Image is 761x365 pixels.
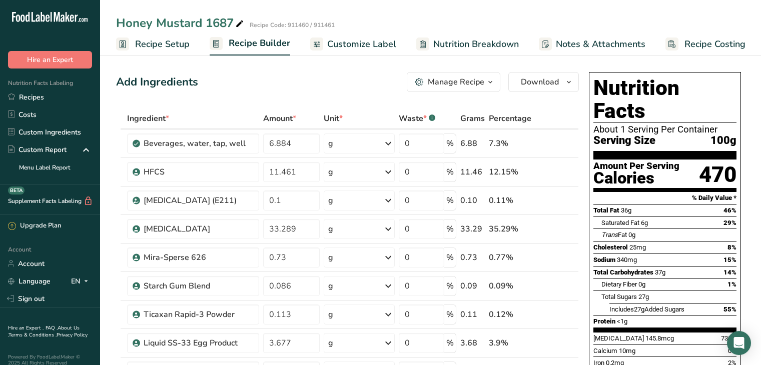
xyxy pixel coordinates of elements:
i: Trans [601,231,618,238]
span: Percentage [489,112,531,124]
div: [MEDICAL_DATA] (E211) [144,194,253,206]
div: Upgrade Plan [8,221,61,231]
span: 29% [723,219,736,226]
div: g [328,166,333,178]
div: Beverages, water, tap, well [144,137,253,149]
div: 0.09 [460,280,485,292]
span: Serving Size [593,134,655,147]
h1: Nutrition Facts [593,76,736,122]
div: 470 [699,161,736,188]
div: 3.9% [489,337,531,349]
a: Recipe Builder [210,32,290,56]
div: Ticaxan Rapid-3 Powder [144,308,253,320]
span: Ingredient [127,112,169,124]
span: Total Sugars [601,293,637,300]
span: 0g [638,280,645,288]
span: Dietary Fiber [601,280,637,288]
a: FAQ . [46,324,58,331]
div: Starch Gum Blend [144,280,253,292]
div: 0.73 [460,251,485,263]
span: Recipe Setup [135,37,190,51]
span: Recipe Builder [229,36,290,50]
span: Saturated Fat [601,219,639,226]
span: Unit [324,112,343,124]
div: Honey Mustard 1687 [116,14,246,32]
a: Privacy Policy [57,331,88,338]
span: Includes Added Sugars [609,305,684,313]
div: 11.46 [460,166,485,178]
div: 0.77% [489,251,531,263]
div: 0.09% [489,280,531,292]
a: Recipe Costing [665,33,745,55]
div: g [328,308,333,320]
a: Recipe Setup [116,33,190,55]
div: 0.11 [460,308,485,320]
span: Notes & Attachments [556,37,645,51]
span: Protein [593,317,615,325]
span: Fat [601,231,627,238]
a: Notes & Attachments [539,33,645,55]
div: Open Intercom Messenger [727,331,751,355]
span: Calcium [593,347,617,354]
span: <1g [617,317,627,325]
div: 7.3% [489,137,531,149]
span: 37g [655,268,665,276]
span: [MEDICAL_DATA] [593,334,644,342]
span: Grams [460,112,485,124]
div: BETA [8,186,25,194]
div: [MEDICAL_DATA] [144,223,253,235]
div: 12.15% [489,166,531,178]
div: Calories [593,171,679,185]
div: g [328,137,333,149]
span: 27g [638,293,649,300]
div: Manage Recipe [428,76,484,88]
span: 145.8mcg [645,334,674,342]
span: 6g [641,219,648,226]
span: Customize Label [327,37,396,51]
div: g [328,280,333,292]
a: Hire an Expert . [8,324,44,331]
span: 0g [628,231,635,238]
span: Total Fat [593,206,619,214]
button: Download [508,72,579,92]
div: 0.10 [460,194,485,206]
span: 46% [723,206,736,214]
div: HFCS [144,166,253,178]
button: Hire an Expert [8,51,92,68]
div: Liquid SS-33 Egg Product [144,337,253,349]
div: g [328,223,333,235]
span: 25mg [629,243,646,251]
span: 730% [721,334,736,342]
a: Nutrition Breakdown [416,33,519,55]
div: 0.12% [489,308,531,320]
div: 0.11% [489,194,531,206]
a: Language [8,272,51,290]
div: Custom Report [8,144,67,155]
section: % Daily Value * [593,192,736,204]
div: g [328,337,333,349]
a: Customize Label [310,33,396,55]
div: 3.68 [460,337,485,349]
div: Recipe Code: 911460 / 911461 [250,20,335,29]
span: Sodium [593,256,615,263]
div: g [328,194,333,206]
span: Total Carbohydrates [593,268,653,276]
span: 10mg [619,347,635,354]
div: Waste [399,112,435,124]
span: 15% [723,256,736,263]
button: Manage Recipe [407,72,500,92]
div: 6.88 [460,137,485,149]
div: 35.29% [489,223,531,235]
div: Amount Per Serving [593,161,679,171]
span: 36g [621,206,631,214]
div: Mira-Sperse 626 [144,251,253,263]
span: 55% [723,305,736,313]
div: g [328,251,333,263]
span: Cholesterol [593,243,628,251]
span: Download [521,76,559,88]
span: 8% [727,243,736,251]
span: 14% [723,268,736,276]
span: Recipe Costing [684,37,745,51]
div: Add Ingredients [116,74,198,90]
a: Terms & Conditions . [9,331,57,338]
